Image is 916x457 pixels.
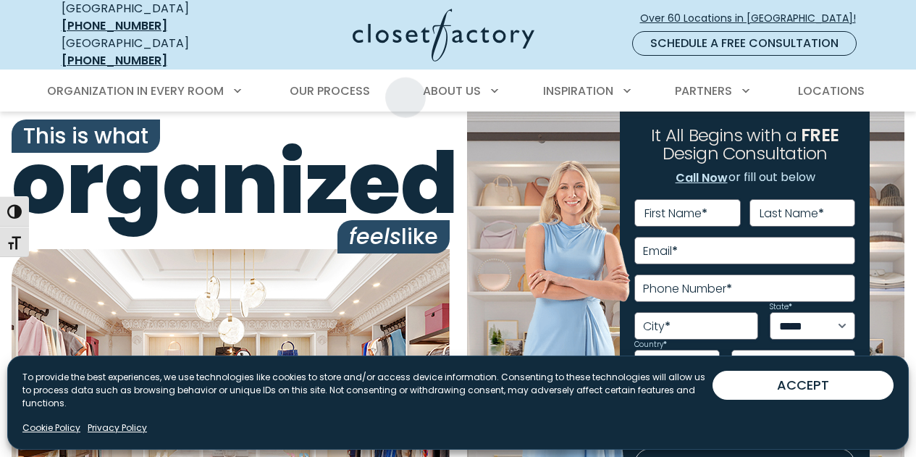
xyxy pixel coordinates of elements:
span: Inspiration [543,83,613,99]
a: Schedule a Free Consultation [632,31,857,56]
span: This is what [12,120,160,153]
span: Organization in Every Room [47,83,224,99]
a: Cookie Policy [22,422,80,435]
span: Locations [798,83,865,99]
i: feels [349,221,401,252]
a: [PHONE_NUMBER] [62,52,167,69]
a: Privacy Policy [88,422,147,435]
span: organized [12,141,450,226]
div: [GEOGRAPHIC_DATA] [62,35,239,70]
span: like [337,220,450,253]
p: To provide the best experiences, we use technologies like cookies to store and/or access device i... [22,371,713,410]
span: Our Process [290,83,370,99]
span: About Us [423,83,481,99]
button: ACCEPT [713,371,894,400]
img: Closet Factory Logo [353,9,534,62]
span: Over 60 Locations in [GEOGRAPHIC_DATA]! [640,11,867,26]
a: Over 60 Locations in [GEOGRAPHIC_DATA]! [639,6,868,31]
a: [PHONE_NUMBER] [62,17,167,34]
nav: Primary Menu [37,71,880,112]
span: Partners [675,83,732,99]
